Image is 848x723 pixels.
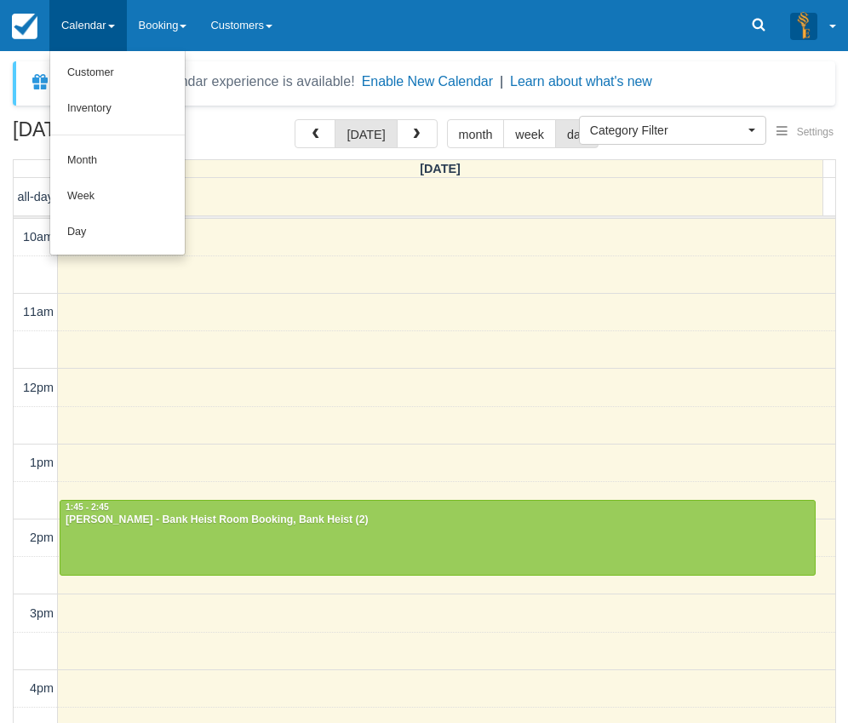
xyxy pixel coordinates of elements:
img: A3 [790,12,817,39]
span: 12pm [23,381,54,394]
a: Customer [50,55,185,91]
span: | [500,74,503,89]
a: Day [50,215,185,250]
img: checkfront-main-nav-mini-logo.png [12,14,37,39]
button: Enable New Calendar [362,73,493,90]
span: Category Filter [590,122,744,139]
button: [DATE] [335,119,397,148]
button: Settings [766,120,844,145]
a: Month [50,143,185,179]
span: [DATE] [420,162,461,175]
a: Week [50,179,185,215]
ul: Calendar [49,51,186,255]
button: Category Filter [579,116,766,145]
h2: [DATE] [13,119,228,151]
button: day [555,119,599,148]
div: [PERSON_NAME] - Bank Heist Room Booking, Bank Heist (2) [65,514,811,527]
span: 11am [23,305,54,318]
button: week [503,119,556,148]
span: 3pm [30,606,54,620]
a: 1:45 - 2:45[PERSON_NAME] - Bank Heist Room Booking, Bank Heist (2) [60,500,816,575]
span: 4pm [30,681,54,695]
span: 1pm [30,456,54,469]
button: month [447,119,505,148]
span: 2pm [30,531,54,544]
a: Learn about what's new [510,74,652,89]
a: Inventory [50,91,185,127]
span: all-day [18,190,54,204]
span: 10am [23,230,54,244]
div: A new Booking Calendar experience is available! [57,72,355,92]
span: Settings [797,126,834,138]
span: 1:45 - 2:45 [66,502,109,512]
